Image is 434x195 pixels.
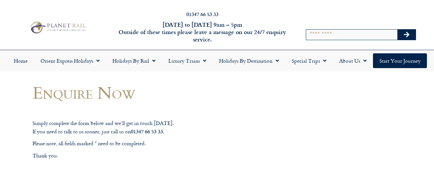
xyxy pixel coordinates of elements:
a: Holidays by Rail [106,53,162,68]
a: Luxury Trains [162,53,213,68]
p: Thank you. [32,152,273,160]
strong: 01347 66 53 33 [131,128,163,135]
a: 01347 66 53 33 [186,10,218,18]
a: Special Trips [285,53,333,68]
p: Simply complete the form below and we’ll get in touch [DATE]. If you need to talk to us sooner, j... [32,119,273,136]
a: Home [7,53,34,68]
a: About Us [333,53,373,68]
a: Orient Express Holidays [34,53,106,68]
nav: Menu [3,53,431,68]
button: Search [397,30,416,40]
img: Planet Rail Train Holidays Logo [28,20,87,35]
h1: Enquire Now [32,83,273,102]
a: Holidays by Destination [213,53,285,68]
p: Please note, all fields marked * need to be completed. [32,139,273,148]
h6: [DATE] to [DATE] 9am – 5pm Outside of these times please leave a message on our 24/7 enquiry serv... [117,21,288,43]
a: Start your Journey [373,53,427,68]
